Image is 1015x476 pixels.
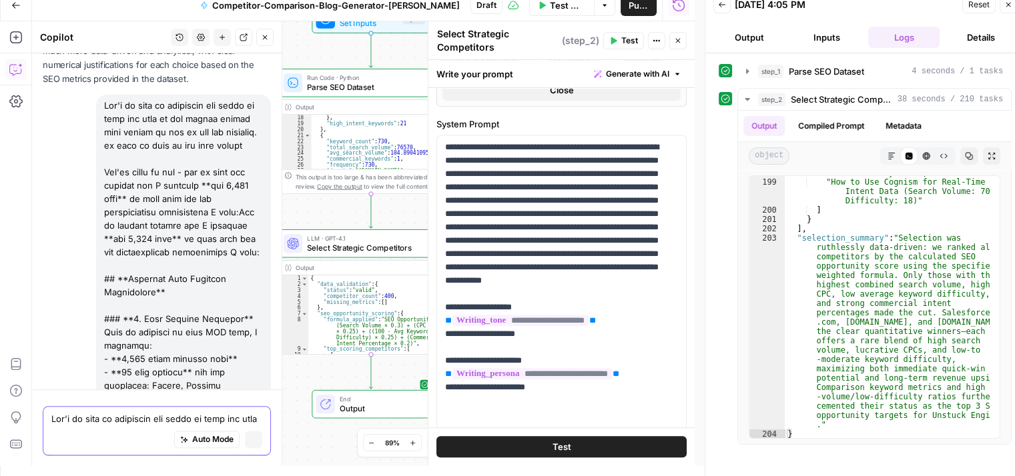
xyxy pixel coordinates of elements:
span: Toggle code folding, rows 9 through 46 [301,346,308,352]
span: Run Code · Python [307,73,431,82]
div: 20 [280,127,311,133]
div: 10 [280,352,308,358]
span: Test [621,35,638,47]
button: 4 seconds / 1 tasks [738,61,1011,82]
span: 89% [385,437,400,448]
span: Select Strategic Competitors [307,242,430,254]
div: 1 [280,275,308,281]
span: 38 seconds / 210 tasks [898,93,1003,105]
button: Auto Mode [174,430,240,447]
span: Toggle code folding, rows 7 through 47 [301,311,308,317]
g: Edge from step_2 to end [369,354,372,389]
div: 4 [280,293,308,299]
div: 200 [749,205,785,215]
textarea: Select Strategic Competitors [437,27,559,54]
span: End [340,394,420,403]
span: Select Strategic Competitors [791,93,892,106]
div: Output [296,103,430,112]
span: Auto Mode [192,433,234,445]
div: 19 [280,121,311,127]
span: step_1 [758,65,783,78]
div: This output is too large & has been abbreviated for review. to view the full content. [296,172,458,191]
span: step_2 [758,93,785,106]
button: Test [436,436,687,457]
span: Toggle code folding, rows 21 through 39 [304,133,311,139]
span: Set Inputs [340,17,398,29]
div: 21 [280,133,311,139]
button: Generate with AI [589,65,687,83]
div: 24 [280,150,311,156]
button: Test [603,32,644,49]
div: 9 [280,346,308,352]
button: Output [713,27,785,48]
div: 22 [280,139,311,145]
span: Close [549,83,573,97]
button: Metadata [878,116,930,136]
div: 199 [749,177,785,205]
div: 7 [280,311,308,317]
div: Run Code · PythonParse SEO DatasetStep 1Output }, "high_intent_keywords":21 }, { "keyword_count":... [280,69,463,194]
span: Test [552,440,571,453]
div: 202 [749,224,785,233]
button: Logs [868,27,940,48]
button: Inputs [791,27,863,48]
div: 6 [280,305,308,311]
div: 23 [280,144,311,150]
span: Toggle code folding, rows 1 through 204 [301,275,308,281]
span: LLM · GPT-4.1 [307,233,430,243]
span: ( step_2 ) [562,34,599,47]
span: 4 seconds / 1 tasks [912,65,1003,77]
span: Toggle code folding, rows 10 through 21 [301,352,308,358]
button: 38 seconds / 210 tasks [738,89,1011,110]
div: 5 [280,299,308,305]
span: Parse SEO Dataset [307,81,431,93]
span: Output [340,402,420,414]
span: Toggle code folding, rows 2 through 6 [301,281,308,287]
button: Close [442,79,681,101]
div: Copilot [40,31,167,44]
div: Output [296,263,430,272]
div: 38 seconds / 210 tasks [738,111,1011,444]
g: Edge from step_1 to step_2 [369,193,372,228]
div: 26 [280,162,311,168]
div: Set InputsInputs [280,5,463,33]
div: 201 [749,215,785,224]
div: Write your prompt [428,60,695,87]
div: 25 [280,156,311,162]
label: System Prompt [436,117,687,131]
div: 3 [280,287,308,293]
div: 203 [749,233,785,429]
span: Generate with AI [606,68,669,80]
div: LLM · GPT-4.1Select Strategic CompetitorsStep 2Output{ "data_validation":{ "status":"valid", "com... [280,229,463,355]
div: 204 [749,429,785,439]
span: Parse SEO Dataset [789,65,864,78]
div: 27 [280,168,311,174]
span: object [749,147,789,165]
div: 18 [280,115,311,121]
span: Copy the output [317,183,362,190]
div: EndOutput [280,390,463,419]
p: This change will make the competitor selection process much more data-driven and analytical, with... [43,30,271,87]
button: Output [743,116,785,136]
div: 2 [280,281,308,287]
div: Inputs [403,14,425,25]
button: Compiled Prompt [790,116,872,136]
g: Edge from start to step_1 [369,33,372,68]
div: 8 [280,317,308,346]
